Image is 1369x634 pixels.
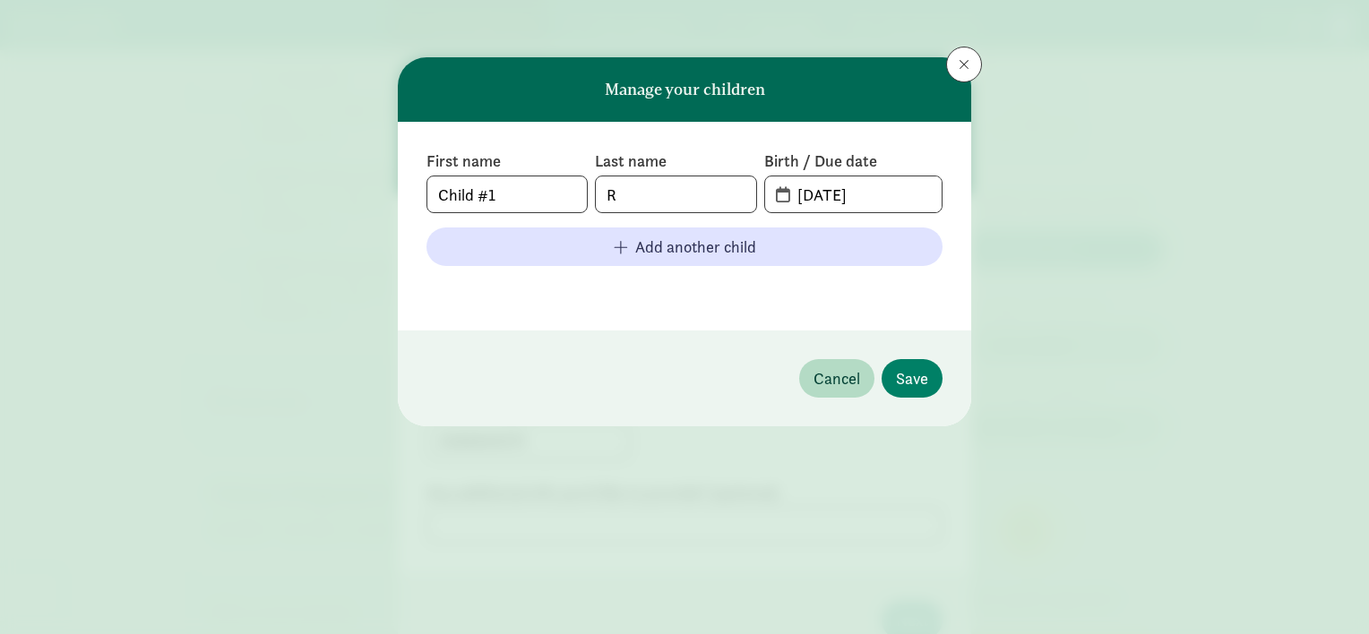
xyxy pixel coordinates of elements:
[896,366,928,390] span: Save
[799,359,874,398] button: Cancel
[635,235,756,259] span: Add another child
[426,227,943,266] button: Add another child
[595,150,756,172] label: Last name
[882,359,943,398] button: Save
[787,176,942,212] input: MM-DD-YYYY
[605,81,765,99] h6: Manage your children
[814,366,860,390] span: Cancel
[426,150,588,172] label: First name
[764,150,943,172] label: Birth / Due date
